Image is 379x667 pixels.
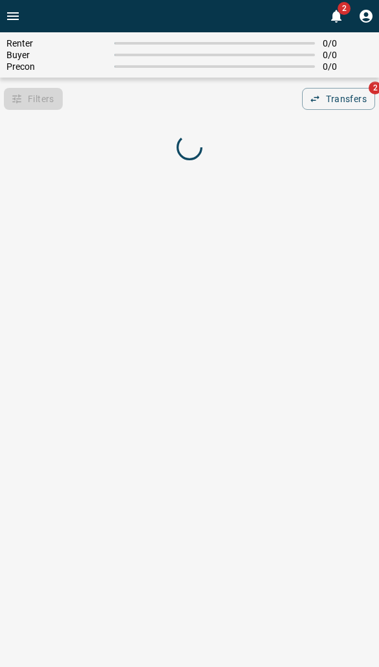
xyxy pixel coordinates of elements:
span: Precon [6,61,107,72]
span: 0 / 0 [323,50,373,60]
button: 2 [323,3,349,29]
span: 2 [338,2,351,15]
span: Renter [6,38,107,48]
span: Buyer [6,50,107,60]
button: Profile [353,3,379,29]
span: 0 / 0 [323,61,373,72]
button: Transfers [302,88,375,110]
span: 0 / 0 [323,38,373,48]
